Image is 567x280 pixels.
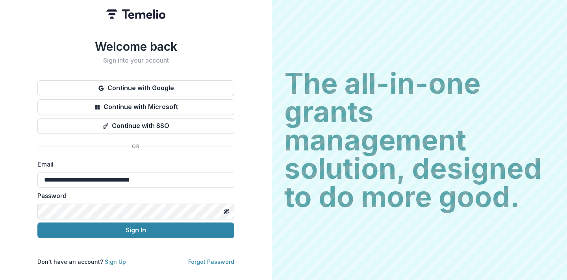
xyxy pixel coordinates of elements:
[106,9,165,19] img: Temelio
[220,205,233,218] button: Toggle password visibility
[37,80,234,96] button: Continue with Google
[37,99,234,115] button: Continue with Microsoft
[37,118,234,134] button: Continue with SSO
[37,258,126,266] p: Don't have an account?
[37,159,230,169] label: Email
[37,191,230,200] label: Password
[37,39,234,54] h1: Welcome back
[37,57,234,64] h2: Sign into your account
[37,223,234,238] button: Sign In
[188,258,234,265] a: Forgot Password
[105,258,126,265] a: Sign Up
